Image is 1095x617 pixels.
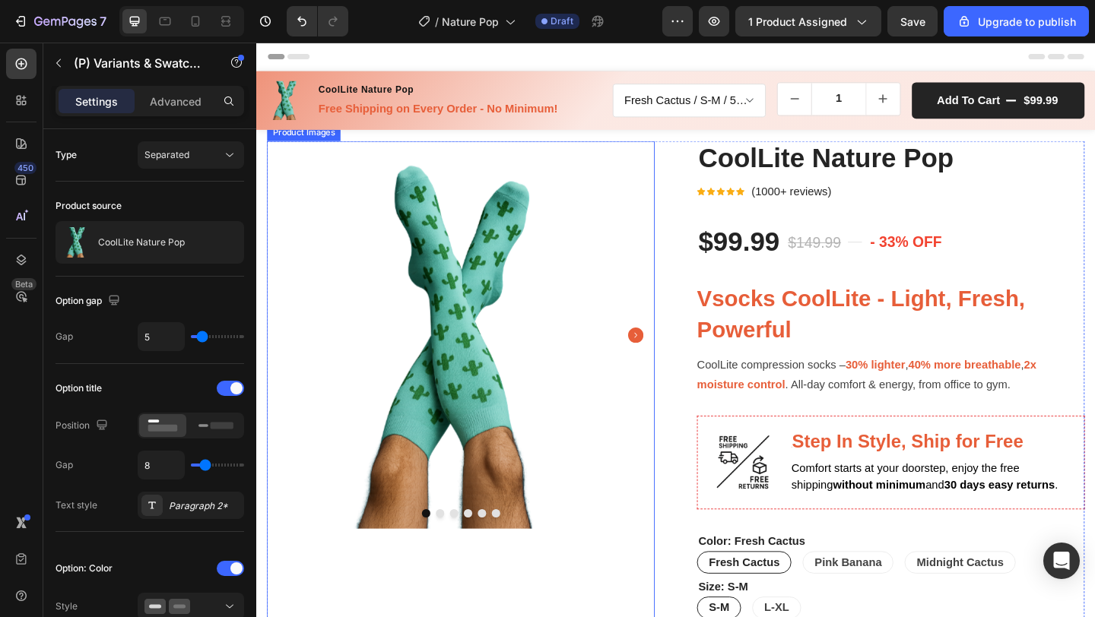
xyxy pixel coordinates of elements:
[538,153,625,171] p: (1000+ reviews)
[479,532,598,553] legend: Color: Fresh Cactus
[492,558,569,571] span: Fresh Cactus
[709,344,831,357] strong: 40% more breathable
[479,107,901,145] h2: CoolLite Nature Pop
[56,600,78,613] div: Style
[226,508,235,517] button: Dot
[887,6,938,36] button: Save
[195,508,205,517] button: Dot
[241,508,250,517] button: Dot
[551,14,573,28] span: Draft
[576,204,637,231] div: $149.99
[718,558,812,571] span: Midnight Cactus
[641,344,706,357] strong: 30% lighter
[56,458,73,472] div: Gap
[211,508,220,517] button: Dot
[74,54,203,72] p: (P) Variants & Swatches
[479,264,836,326] span: Vsocks CoolLite - Light, Fresh, Powerful
[664,44,700,79] button: increment
[748,14,847,30] span: 1 product assigned
[56,562,113,575] div: Option: Color
[604,44,664,79] input: quantity
[479,344,849,379] span: CoolLite compression socks – , , . All-day comfort & energy, from office to gym.
[144,149,189,160] span: Separated
[56,199,122,213] div: Product source
[56,291,123,312] div: Option gap
[567,44,604,79] button: decrement
[944,6,1089,36] button: Upgrade to publish
[607,558,680,571] span: Pink Banana
[627,474,728,487] strong: without minimum
[62,227,92,258] img: product feature img
[14,162,36,174] div: 450
[582,422,834,445] strong: Step In Style, Ship for Free
[11,278,36,290] div: Beta
[405,310,421,327] button: Carousel Next Arrow
[56,148,77,162] div: Type
[479,344,849,379] strong: 2x moisture control
[479,581,536,603] legend: Size: S-M
[256,43,1095,617] iframe: Design area
[56,498,97,512] div: Text style
[665,199,749,236] pre: - 33% off
[957,14,1076,30] div: Upgrade to publish
[741,55,809,71] div: Add to cart
[6,6,113,36] button: 7
[138,451,184,479] input: Auto
[56,330,73,343] div: Gap
[900,15,925,28] span: Save
[138,323,184,350] input: Auto
[287,6,348,36] div: Undo/Redo
[748,474,868,487] strong: 30 days easy returns
[14,91,88,105] div: Product Images
[138,141,244,169] button: Separated
[56,381,102,395] div: Option title
[492,419,568,495] img: Alt Image
[56,416,111,436] div: Position
[582,456,872,487] span: Comfort starts at your doorstep, enjoy the free shipping and .
[735,6,881,36] button: 1 product assigned
[180,508,189,517] button: Dot
[713,43,901,84] button: Add to cart
[98,237,185,248] p: CoolLite Nature Pop
[442,14,499,30] span: Nature Pop
[1043,543,1080,579] div: Open Intercom Messenger
[169,499,240,513] div: Paragraph 2*
[100,12,106,30] p: 7
[256,508,265,517] button: Dot
[435,14,439,30] span: /
[833,54,874,73] div: $99.99
[479,197,570,237] div: $99.99
[75,93,118,109] p: Settings
[150,93,202,109] p: Advanced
